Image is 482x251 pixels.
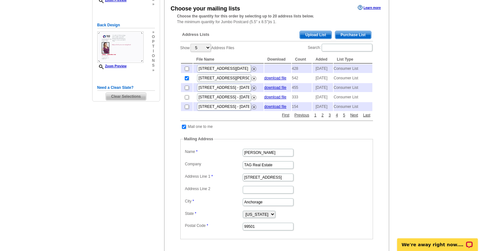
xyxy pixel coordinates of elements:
[252,103,256,108] a: Remove this list
[152,35,155,39] span: o
[362,112,372,118] a: Last
[152,39,155,44] span: p
[292,102,312,111] td: 154
[320,112,325,118] a: 2
[152,44,155,49] span: t
[185,211,242,216] label: State
[252,84,256,89] a: Remove this list
[106,93,146,100] span: Clear Selections
[280,112,291,118] a: First
[252,67,256,71] img: delete.png
[177,14,314,18] strong: Choose the quantity for this order by selecting up to 20 address lists below.
[322,44,372,51] input: Search:
[312,74,333,83] td: [DATE]
[292,93,312,102] td: 333
[334,102,372,111] td: Consumer List
[97,85,155,91] h5: Need a Clean Slate?
[252,105,256,109] img: delete.png
[185,186,242,192] label: Address Line 2
[308,43,373,52] label: Search:
[341,112,347,118] a: 5
[300,31,331,39] span: Upload List
[349,112,360,118] a: Next
[180,43,235,52] label: Show Address Files
[334,64,372,73] td: Consumer List
[312,93,333,102] td: [DATE]
[185,223,242,228] label: Postal Code
[252,95,256,100] img: delete.png
[252,76,256,81] img: delete.png
[312,56,333,63] th: Added
[152,2,155,7] span: »
[334,74,372,83] td: Consumer List
[393,231,482,251] iframe: LiveChat chat widget
[264,56,291,63] th: Download
[334,93,372,102] td: Consumer List
[152,30,155,35] span: »
[185,174,242,179] label: Address Line 1
[335,31,371,39] span: Purchase List
[252,65,256,70] a: Remove this list
[252,75,256,79] a: Remove this list
[252,86,256,90] img: delete.png
[312,83,333,92] td: [DATE]
[334,112,340,118] a: 4
[312,64,333,73] td: [DATE]
[152,63,155,68] span: s
[188,123,213,130] td: Mail one to me
[152,54,155,58] span: o
[97,64,127,68] a: Zoom Preview
[334,83,372,92] td: Consumer List
[97,22,155,28] h5: Back Design
[171,4,240,13] div: Choose your mailing lists
[334,56,372,63] th: List Type
[292,56,312,63] th: Count
[190,44,211,52] select: ShowAddress Files
[264,76,286,80] a: download file
[252,94,256,98] a: Remove this list
[292,64,312,73] td: 428
[264,104,286,109] a: download file
[152,58,155,63] span: n
[185,198,242,204] label: City
[292,74,312,83] td: 542
[312,102,333,111] td: [DATE]
[183,136,214,142] legend: Mailing Address
[152,49,155,54] span: i
[193,56,264,63] th: File Name
[185,149,242,155] label: Name
[313,112,318,118] a: 1
[264,95,286,99] a: download file
[97,31,144,63] img: small-thumb.jpg
[293,112,311,118] a: Previous
[358,5,381,10] a: Learn more
[185,161,242,167] label: Company
[292,83,312,92] td: 455
[327,112,332,118] a: 3
[164,13,389,25] div: The minimum quantity for Jumbo Postcard (5.5" x 8.5")is 1.
[182,32,209,37] span: Address Lists
[152,68,155,73] span: »
[264,85,286,90] a: download file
